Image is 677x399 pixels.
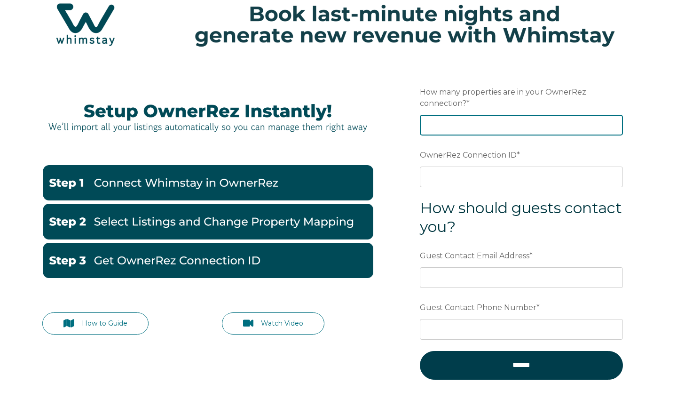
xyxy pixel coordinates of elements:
span: How many properties are in your OwnerRez connection? [420,85,586,111]
a: Watch Video [222,312,325,335]
span: Guest Contact Phone Number [420,300,536,315]
img: Picture27 [42,94,373,139]
img: Get OwnerRez Connection ID [42,243,373,278]
span: Guest Contact Email Address [420,248,529,263]
img: Change Property Mappings [42,204,373,239]
span: OwnerRez Connection ID [420,148,517,162]
span: How should guests contact you? [420,199,622,236]
img: Go to OwnerRez Account-1 [42,165,373,200]
a: How to Guide [42,312,149,335]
